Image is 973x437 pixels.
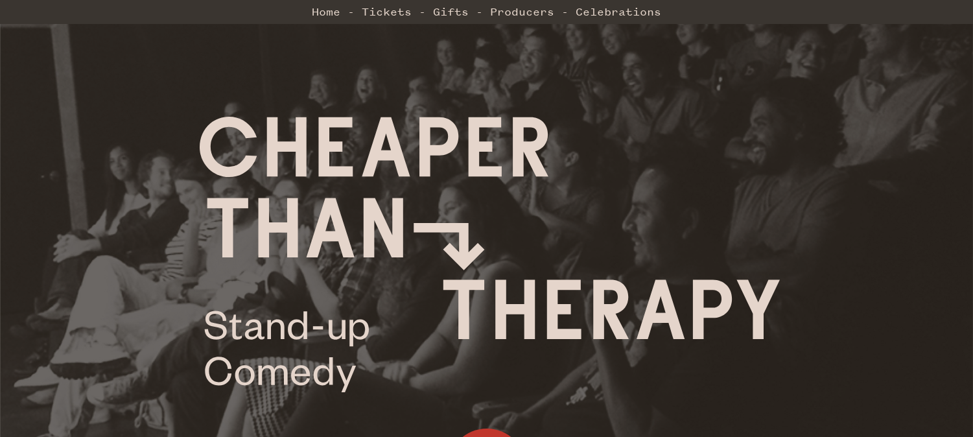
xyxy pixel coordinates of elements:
img: Cheaper Than Therapy logo [200,117,780,392]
